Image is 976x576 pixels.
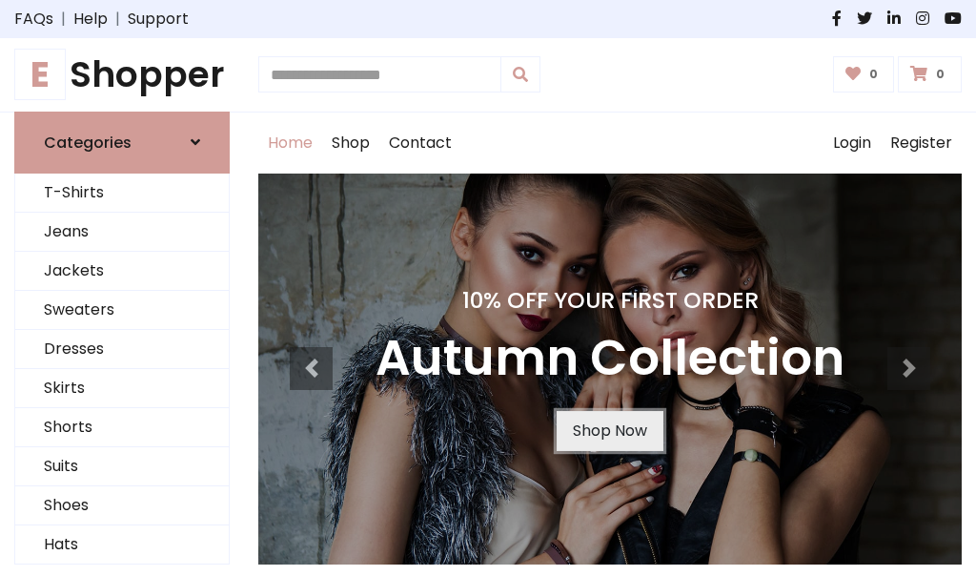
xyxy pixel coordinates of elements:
[73,8,108,31] a: Help
[15,174,229,213] a: T-Shirts
[128,8,189,31] a: Support
[557,411,663,451] a: Shop Now
[15,213,229,252] a: Jeans
[823,113,881,174] a: Login
[15,525,229,565] a: Hats
[14,49,66,100] span: E
[322,113,379,174] a: Shop
[376,329,844,388] h3: Autumn Collection
[15,486,229,525] a: Shoes
[15,291,229,330] a: Sweaters
[15,369,229,408] a: Skirts
[881,113,962,174] a: Register
[14,53,230,96] a: EShopper
[258,113,322,174] a: Home
[14,8,53,31] a: FAQs
[898,56,962,93] a: 0
[53,8,73,31] span: |
[376,287,844,314] h4: 10% Off Your First Order
[15,408,229,447] a: Shorts
[15,252,229,291] a: Jackets
[379,113,461,174] a: Contact
[931,66,949,83] span: 0
[864,66,883,83] span: 0
[44,134,132,152] h6: Categories
[15,330,229,369] a: Dresses
[15,447,229,486] a: Suits
[108,8,128,31] span: |
[833,56,895,93] a: 0
[14,53,230,96] h1: Shopper
[14,112,230,174] a: Categories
